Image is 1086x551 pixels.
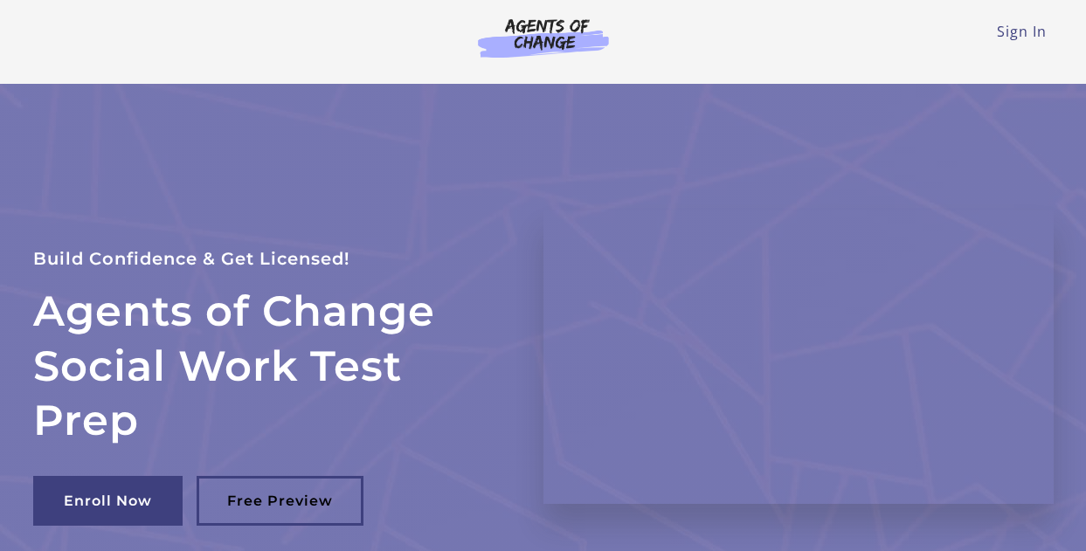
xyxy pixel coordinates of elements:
img: Agents of Change Logo [460,17,627,58]
a: Enroll Now [33,476,183,526]
h2: Agents of Change Social Work Test Prep [33,284,501,447]
a: Sign In [997,22,1047,41]
a: Free Preview [197,476,363,526]
p: Build Confidence & Get Licensed! [33,245,501,273]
